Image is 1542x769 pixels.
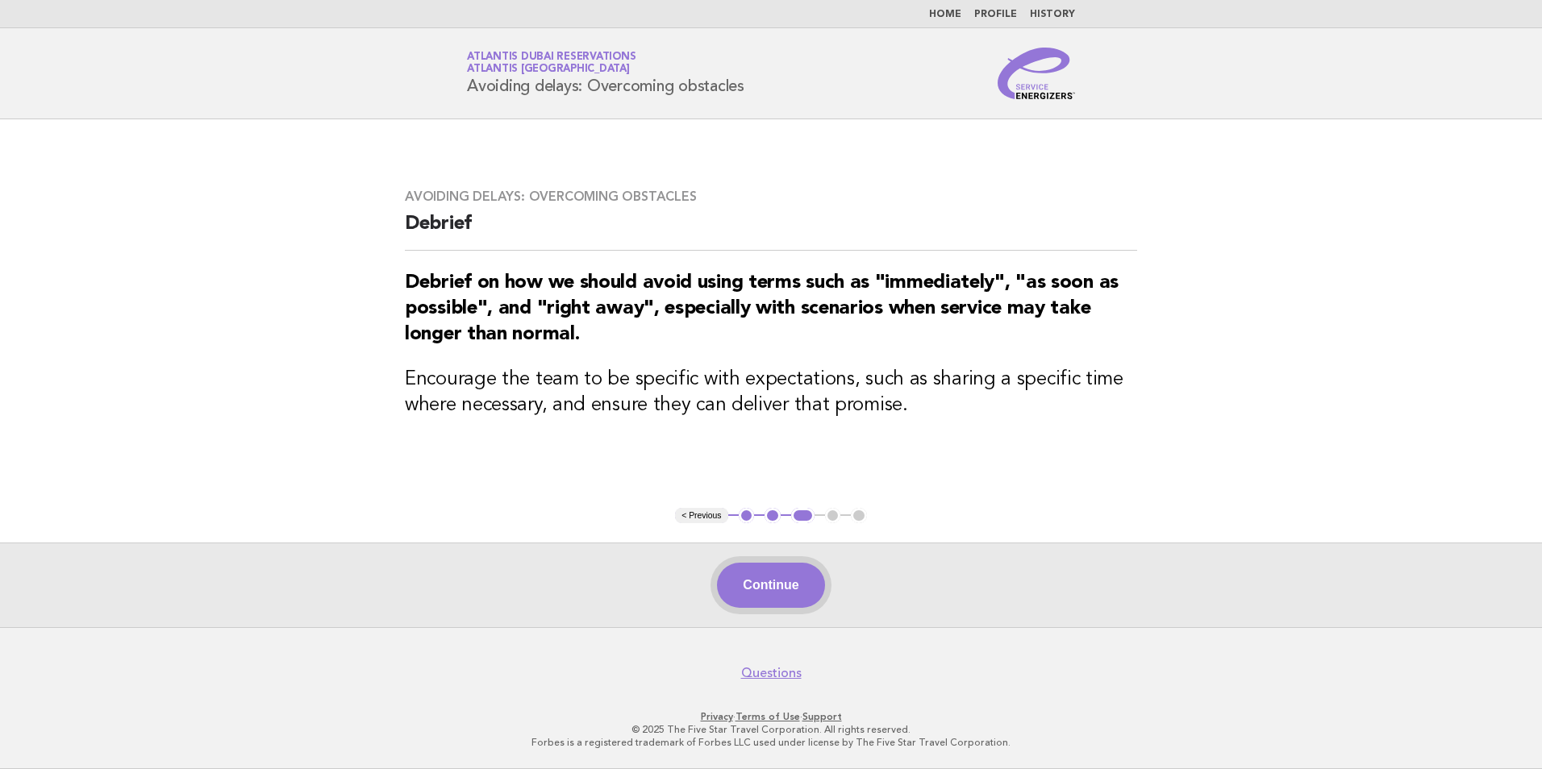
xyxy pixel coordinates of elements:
[765,508,781,524] button: 2
[929,10,961,19] a: Home
[277,710,1265,723] p: · ·
[736,711,800,722] a: Terms of Use
[741,665,802,681] a: Questions
[277,723,1265,736] p: © 2025 The Five Star Travel Corporation. All rights reserved.
[1030,10,1075,19] a: History
[974,10,1017,19] a: Profile
[802,711,842,722] a: Support
[277,736,1265,749] p: Forbes is a registered trademark of Forbes LLC used under license by The Five Star Travel Corpora...
[405,367,1137,418] h3: Encourage the team to be specific with expectations, such as sharing a specific time where necess...
[405,189,1137,205] h3: Avoiding delays: Overcoming obstacles
[675,508,727,524] button: < Previous
[467,52,744,94] h1: Avoiding delays: Overcoming obstacles
[405,273,1119,344] strong: Debrief on how we should avoid using terms such as "immediately", "as soon as possible", and "rig...
[739,508,755,524] button: 1
[701,711,733,722] a: Privacy
[467,64,630,75] span: Atlantis [GEOGRAPHIC_DATA]
[998,48,1075,99] img: Service Energizers
[791,508,815,524] button: 3
[467,52,636,74] a: Atlantis Dubai ReservationsAtlantis [GEOGRAPHIC_DATA]
[717,563,824,608] button: Continue
[405,211,1137,251] h2: Debrief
